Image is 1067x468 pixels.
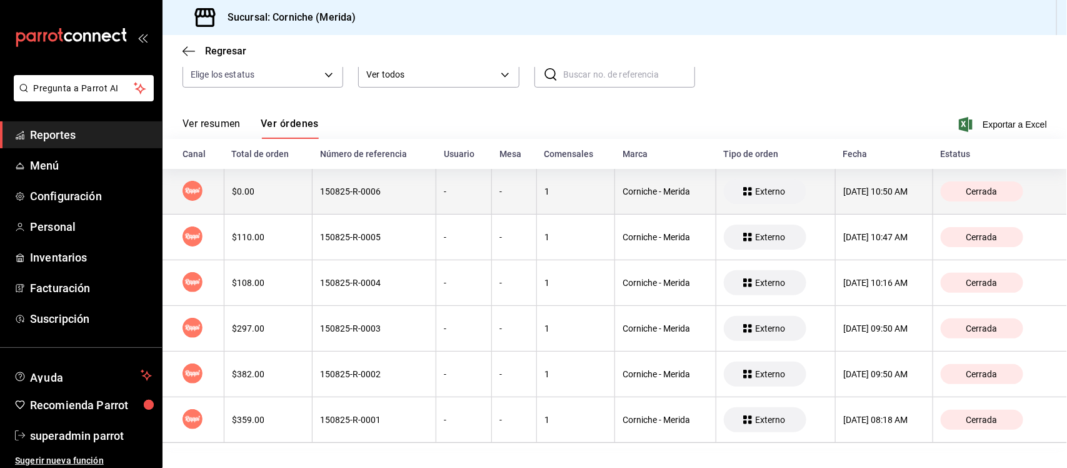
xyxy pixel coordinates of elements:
[544,369,607,379] div: 1
[14,75,154,101] button: Pregunta a Parrot AI
[183,149,217,159] div: Canal
[444,149,484,159] div: Usuario
[750,369,790,379] span: Externo
[232,232,304,242] div: $110.00
[961,117,1047,132] button: Exportar a Excel
[750,323,790,333] span: Externo
[940,149,1047,159] div: Estatus
[499,415,529,425] div: -
[320,149,429,159] div: Número de referencia
[623,278,708,288] div: Corniche - Merida
[961,369,1003,379] span: Cerrada
[563,62,695,87] input: Buscar no. de referencia
[320,278,428,288] div: 150825-R-0004
[544,232,607,242] div: 1
[499,149,529,159] div: Mesa
[232,323,304,333] div: $297.00
[444,232,484,242] div: -
[623,415,708,425] div: Corniche - Merida
[544,186,607,196] div: 1
[623,369,708,379] div: Corniche - Merida
[15,454,152,467] span: Sugerir nueva función
[623,149,709,159] div: Marca
[30,368,136,383] span: Ayuda
[30,310,152,327] span: Suscripción
[843,149,926,159] div: Fecha
[138,33,148,43] button: open_drawer_menu
[623,186,708,196] div: Corniche - Merida
[30,397,152,414] span: Recomienda Parrot
[320,186,428,196] div: 150825-R-0006
[499,278,529,288] div: -
[366,68,496,81] span: Ver todos
[444,323,484,333] div: -
[544,323,607,333] div: 1
[191,68,254,81] span: Elige los estatus
[30,157,152,174] span: Menú
[30,218,152,235] span: Personal
[843,369,925,379] div: [DATE] 09:50 AM
[30,280,152,297] span: Facturación
[34,82,134,95] span: Pregunta a Parrot AI
[623,232,708,242] div: Corniche - Merida
[183,45,246,57] button: Regresar
[218,10,356,25] h3: Sucursal: Corniche (Merida)
[183,118,241,139] button: Ver resumen
[183,118,319,139] div: navigation tabs
[843,415,925,425] div: [DATE] 08:18 AM
[499,323,529,333] div: -
[750,186,790,196] span: Externo
[30,249,152,266] span: Inventarios
[30,427,152,444] span: superadmin parrot
[544,278,607,288] div: 1
[320,232,428,242] div: 150825-R-0005
[750,232,790,242] span: Externo
[961,186,1003,196] span: Cerrada
[544,149,607,159] div: Comensales
[623,323,708,333] div: Corniche - Merida
[320,323,428,333] div: 150825-R-0003
[750,278,790,288] span: Externo
[30,188,152,205] span: Configuración
[499,186,529,196] div: -
[843,186,925,196] div: [DATE] 10:50 AM
[961,232,1003,242] span: Cerrada
[232,369,304,379] div: $382.00
[320,415,428,425] div: 150825-R-0001
[961,278,1003,288] span: Cerrada
[261,118,319,139] button: Ver órdenes
[843,232,925,242] div: [DATE] 10:47 AM
[232,415,304,425] div: $359.00
[444,186,484,196] div: -
[499,232,529,242] div: -
[843,323,925,333] div: [DATE] 09:50 AM
[30,126,152,143] span: Reportes
[232,149,305,159] div: Total de orden
[499,369,529,379] div: -
[444,369,484,379] div: -
[750,415,790,425] span: Externo
[444,278,484,288] div: -
[724,149,828,159] div: Tipo de orden
[843,278,925,288] div: [DATE] 10:16 AM
[9,91,154,104] a: Pregunta a Parrot AI
[961,415,1003,425] span: Cerrada
[444,415,484,425] div: -
[232,278,304,288] div: $108.00
[320,369,428,379] div: 150825-R-0002
[232,186,304,196] div: $0.00
[205,45,246,57] span: Regresar
[961,323,1003,333] span: Cerrada
[544,415,607,425] div: 1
